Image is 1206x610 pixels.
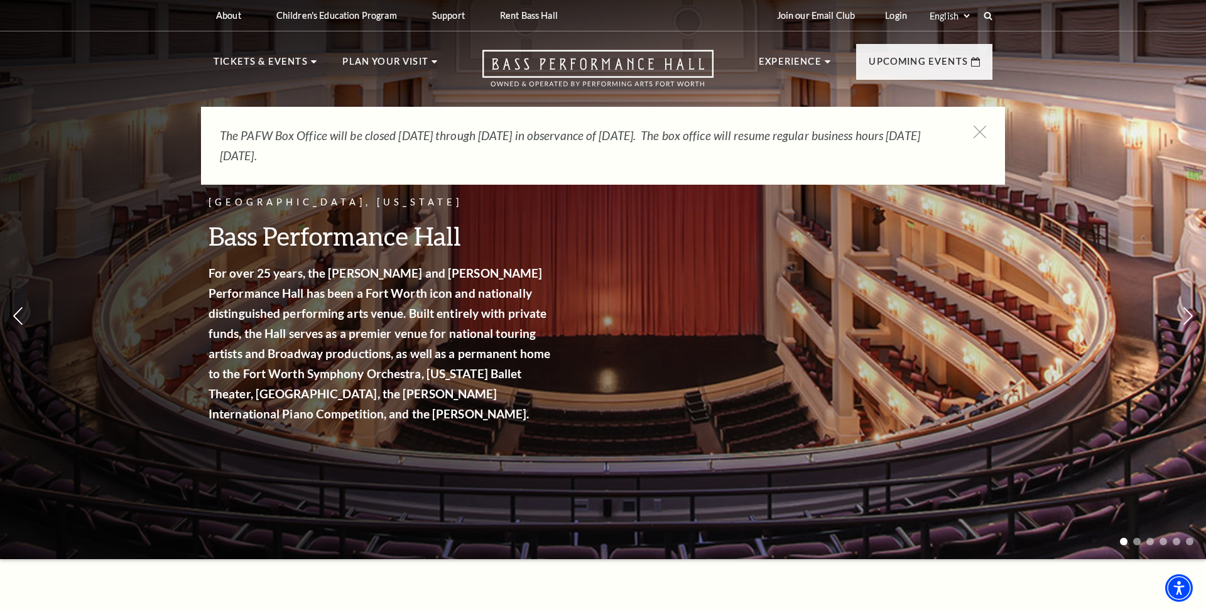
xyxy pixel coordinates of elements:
p: Tickets & Events [214,54,308,77]
div: Accessibility Menu [1165,574,1193,602]
p: Upcoming Events [869,54,968,77]
h3: Bass Performance Hall [209,220,554,252]
p: Support [432,10,465,21]
p: About [216,10,241,21]
strong: For over 25 years, the [PERSON_NAME] and [PERSON_NAME] Performance Hall has been a Fort Worth ico... [209,266,550,421]
p: Experience [759,54,822,77]
p: [GEOGRAPHIC_DATA], [US_STATE] [209,195,554,210]
p: Plan Your Visit [342,54,428,77]
em: The PAFW Box Office will be closed [DATE] through [DATE] in observance of [DATE]. The box office ... [220,128,920,163]
p: Rent Bass Hall [500,10,558,21]
select: Select: [927,10,972,22]
p: Children's Education Program [276,10,397,21]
